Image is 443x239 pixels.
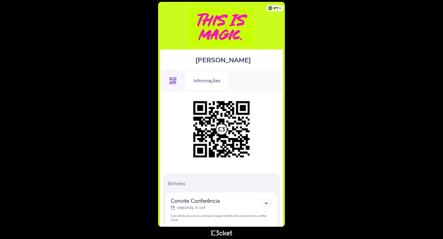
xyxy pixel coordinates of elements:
span: Convite Conferência [171,197,220,205]
a: Informações [186,77,229,84]
p: Bilhetes [168,180,277,187]
div: Informações [186,71,229,91]
img: 1ª Conferência Ibero-Americana de Publicidade [190,8,253,46]
img: a78091133be74e2fa4a7299aaa69de43.png [190,98,253,161]
p: segunda, 6 out [177,205,206,211]
span: [PERSON_NAME] [195,56,251,65]
p: Este bilhete dá acesso a entrada, badge identificativo, welcome kit e coffee break. [171,214,272,222]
